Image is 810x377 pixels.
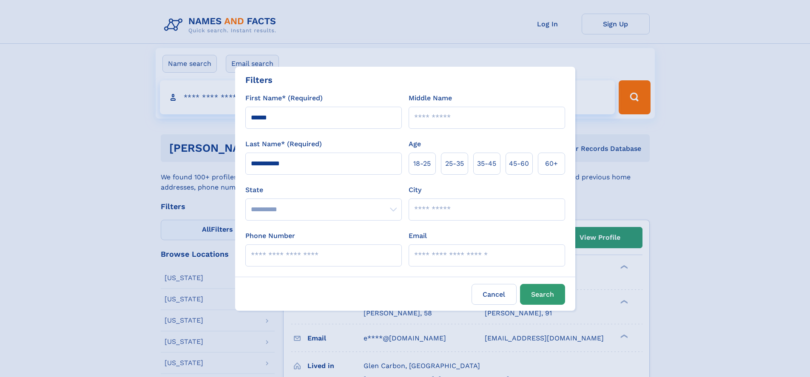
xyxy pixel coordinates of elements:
[245,185,402,195] label: State
[409,93,452,103] label: Middle Name
[409,185,421,195] label: City
[409,139,421,149] label: Age
[520,284,565,305] button: Search
[413,159,431,169] span: 18‑25
[409,231,427,241] label: Email
[472,284,517,305] label: Cancel
[245,139,322,149] label: Last Name* (Required)
[445,159,464,169] span: 25‑35
[545,159,558,169] span: 60+
[477,159,496,169] span: 35‑45
[245,93,323,103] label: First Name* (Required)
[509,159,529,169] span: 45‑60
[245,231,295,241] label: Phone Number
[245,74,273,86] div: Filters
